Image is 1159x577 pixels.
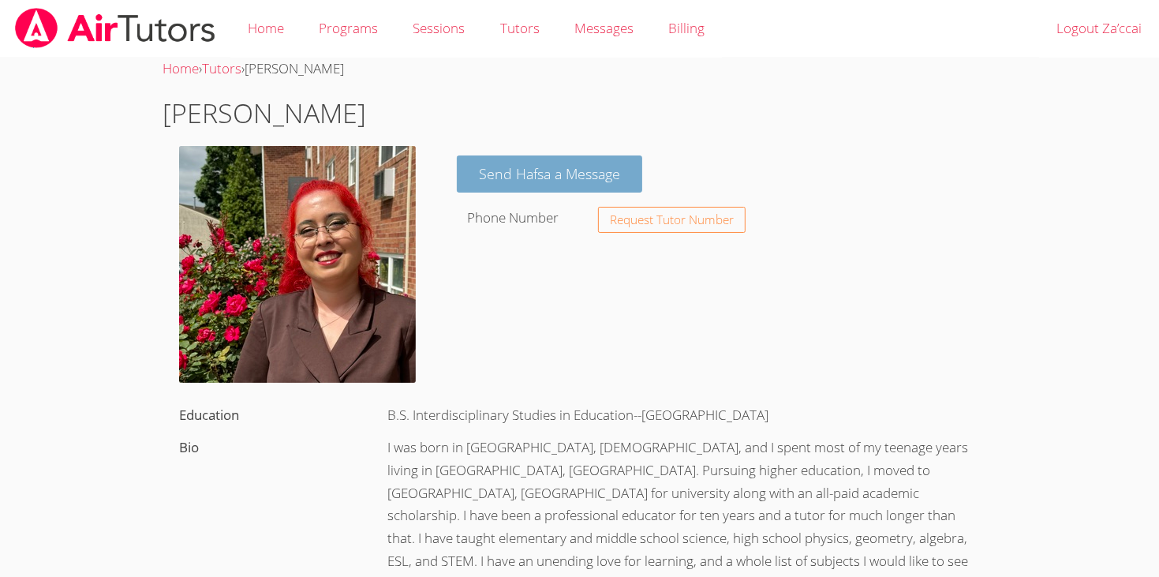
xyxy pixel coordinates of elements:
span: [PERSON_NAME] [245,59,344,77]
span: Request Tutor Number [610,214,734,226]
label: Education [179,406,239,424]
label: Bio [179,438,199,456]
button: Request Tutor Number [598,207,746,233]
a: Home [163,59,199,77]
span: Messages [574,19,634,37]
a: Tutors [202,59,241,77]
label: Phone Number [468,208,559,227]
a: Send Hafsa a Message [457,155,642,193]
div: › › [163,58,997,81]
img: airtutors_banner-c4298cdbf04f3fff15de1276eac7730deb9818008684d7c2e4769d2f7ddbe033.png [13,8,217,48]
div: B.S. Interdisciplinary Studies in Education--[GEOGRAPHIC_DATA] [371,399,996,432]
img: IMG_2886.jpg [179,146,416,383]
h1: [PERSON_NAME] [163,93,997,133]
